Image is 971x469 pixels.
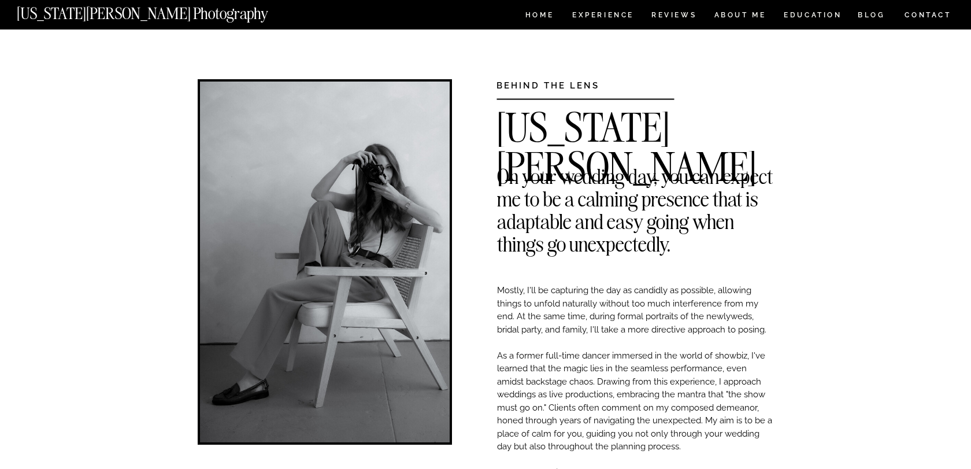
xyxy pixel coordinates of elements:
h2: [US_STATE][PERSON_NAME] [496,108,773,125]
h2: On your wedding day, you can expect me to be a calming presence that is adaptable and easy going ... [497,165,773,182]
a: CONTACT [904,9,952,21]
a: Experience [572,12,633,21]
a: BLOG [858,12,885,21]
a: ABOUT ME [714,12,766,21]
h3: BEHIND THE LENS [496,79,638,88]
a: HOME [523,12,556,21]
a: [US_STATE][PERSON_NAME] Photography [17,6,307,16]
a: REVIEWS [651,12,695,21]
a: EDUCATION [783,12,843,21]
